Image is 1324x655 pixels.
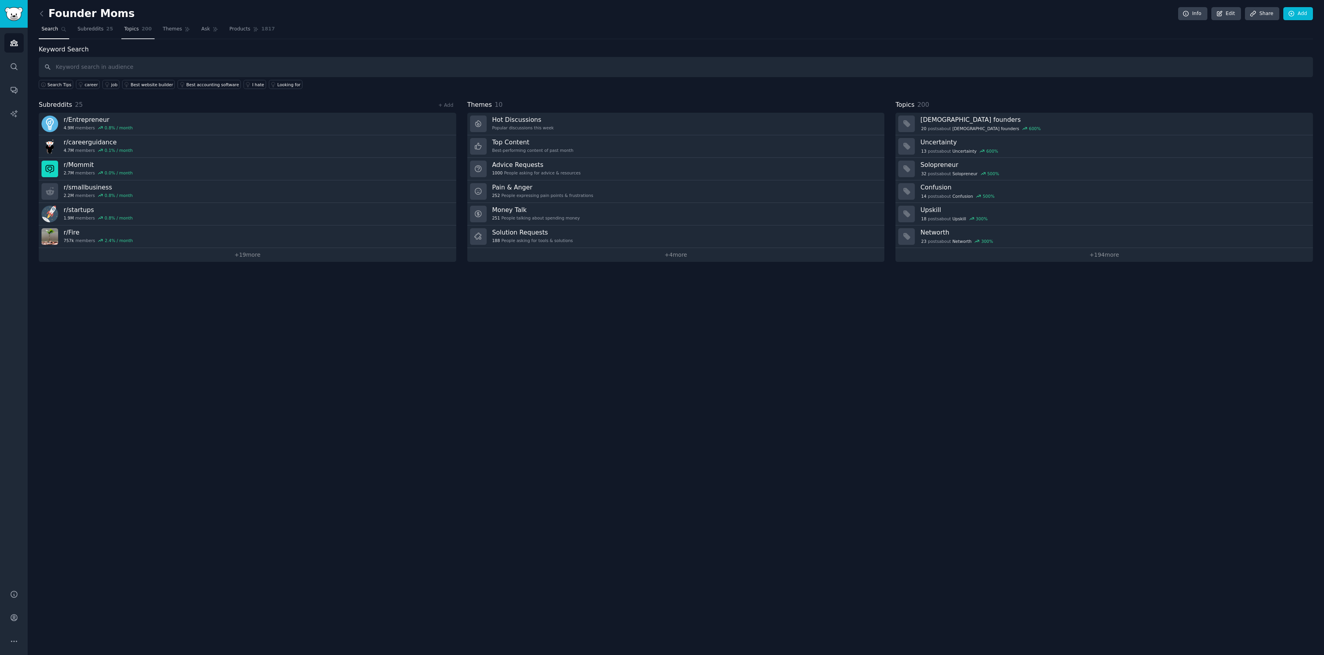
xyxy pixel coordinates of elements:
a: career [76,80,100,89]
span: 200 [917,101,929,108]
a: r/careerguidance4.7Mmembers0.1% / month [39,135,456,158]
div: members [64,238,133,243]
span: 251 [492,215,500,221]
a: Upskill18postsaboutUpskill300% [895,203,1313,225]
a: +4more [467,248,885,262]
div: members [64,125,133,131]
div: 0.0 % / month [105,170,133,176]
a: Best website builder [122,80,175,89]
a: Add [1283,7,1313,21]
a: r/Fire757kmembers2.4% / month [39,225,456,248]
a: r/startups1.9Mmembers0.8% / month [39,203,456,225]
a: r/Entrepreneur4.9Mmembers0.8% / month [39,113,456,135]
a: Subreddits25 [75,23,116,39]
a: Looking for [269,80,302,89]
h3: Upskill [920,206,1307,214]
div: People talking about spending money [492,215,580,221]
span: Search [42,26,58,33]
span: 2.2M [64,193,74,198]
div: Best-performing content of past month [492,148,574,153]
span: 1000 [492,170,503,176]
img: Mommit [42,161,58,177]
h3: [DEMOGRAPHIC_DATA] founders [920,115,1307,124]
span: 4.7M [64,148,74,153]
a: Uncertainty13postsaboutUncertainty600% [895,135,1313,158]
span: 20 [921,126,926,131]
span: 23 [921,239,926,244]
span: [DEMOGRAPHIC_DATA] founders [952,126,1019,131]
h3: Uncertainty [920,138,1307,146]
a: Advice Requests1000People asking for advice & resources [467,158,885,180]
h3: Solopreneur [920,161,1307,169]
h3: Hot Discussions [492,115,554,124]
span: Networth [952,239,972,244]
span: Subreddits [77,26,104,33]
div: post s about [920,148,999,155]
span: 10 [495,101,502,108]
span: Uncertainty [952,148,976,154]
span: 1.9M [64,215,74,221]
div: post s about [920,170,1000,177]
h3: r/ Mommit [64,161,133,169]
span: Solopreneur [952,171,978,176]
a: Share [1245,7,1279,21]
h3: Confusion [920,183,1307,191]
div: 300 % [981,239,993,244]
div: People asking for advice & resources [492,170,581,176]
h3: r/ smallbusiness [64,183,133,191]
img: GummySearch logo [5,7,23,21]
a: Money Talk251People talking about spending money [467,203,885,225]
h3: Pain & Anger [492,183,593,191]
h3: r/ startups [64,206,133,214]
h3: Advice Requests [492,161,581,169]
a: +194more [895,248,1313,262]
div: 0.1 % / month [105,148,133,153]
span: 4.9M [64,125,74,131]
div: 600 % [986,148,998,154]
span: Topics [895,100,914,110]
a: I hate [244,80,266,89]
div: 500 % [983,193,995,199]
img: Entrepreneur [42,115,58,132]
div: Looking for [278,82,301,87]
span: 32 [921,171,926,176]
div: job [111,82,117,87]
span: 18 [921,216,926,221]
img: startups [42,206,58,222]
a: +19more [39,248,456,262]
a: Pain & Anger252People expressing pain points & frustrations [467,180,885,203]
a: Solopreneur32postsaboutSolopreneur500% [895,158,1313,180]
h3: r/ careerguidance [64,138,133,146]
span: Themes [467,100,492,110]
a: + Add [438,102,453,108]
div: 0.8 % / month [105,215,133,221]
span: 14 [921,193,926,199]
span: Confusion [952,193,973,199]
div: 0.8 % / month [105,125,133,131]
a: Search [39,23,69,39]
h3: Top Content [492,138,574,146]
a: job [102,80,119,89]
span: 252 [492,193,500,198]
span: Upskill [952,216,966,221]
a: Themes [160,23,193,39]
span: Themes [163,26,182,33]
img: Fire [42,228,58,245]
div: People asking for tools & solutions [492,238,573,243]
div: People expressing pain points & frustrations [492,193,593,198]
h3: Networth [920,228,1307,237]
span: Topics [124,26,139,33]
a: Confusion14postsaboutConfusion500% [895,180,1313,203]
div: members [64,193,133,198]
div: post s about [920,193,995,200]
h3: Solution Requests [492,228,573,237]
a: Top ContentBest-performing content of past month [467,135,885,158]
div: Popular discussions this week [492,125,554,131]
span: 25 [75,101,83,108]
div: 2.4 % / month [105,238,133,243]
span: Search Tips [47,82,72,87]
span: 13 [921,148,926,154]
a: Solution Requests188People asking for tools & solutions [467,225,885,248]
a: Products1817 [227,23,278,39]
a: Info [1178,7,1207,21]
